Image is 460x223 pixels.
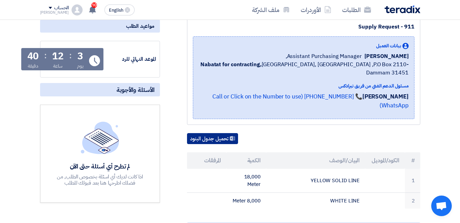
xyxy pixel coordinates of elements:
[405,169,420,193] td: 1
[226,192,266,209] td: 8,000 Meter
[385,5,420,13] img: Teradix logo
[266,192,365,209] td: WHITE LINE
[376,42,401,49] span: بيانات العميل
[50,162,150,170] div: لم تطرح أي أسئلة حتى الآن
[364,52,409,60] span: [PERSON_NAME]
[199,82,409,90] div: مسئول الدعم الفني من فريق تيرادكس
[28,62,38,70] div: دقيقة
[91,2,97,8] span: 10
[187,133,238,144] button: تحميل جدول البنود
[226,152,266,169] th: الكمية
[247,2,295,18] a: ملف الشركة
[72,4,83,15] img: profile_test.png
[52,51,64,61] div: 12
[212,92,409,110] a: 📞 [PHONE_NUMBER] (Call or Click on the Number to use WhatsApp)
[405,192,420,209] td: 2
[50,174,150,186] div: اذا كانت لديك أي اسئلة بخصوص الطلب, من فضلك اطرحها هنا بعد قبولك للطلب
[81,121,119,154] img: empty_state_list.svg
[193,23,414,31] div: Supply Request - 911
[266,169,365,193] td: YELLOW SOLID LINE
[266,152,365,169] th: البيان/الوصف
[365,152,405,169] th: الكود/الموديل
[295,2,337,18] a: الأوردرات
[116,86,154,94] span: الأسئلة والأجوبة
[337,2,376,18] a: الطلبات
[40,11,69,14] div: [PERSON_NAME]
[77,62,84,70] div: يوم
[431,196,452,216] a: Open chat
[77,51,83,61] div: 3
[54,5,69,11] div: الحساب
[200,60,262,69] b: Nabatat for contracting,
[44,49,47,62] div: :
[40,20,160,33] div: مواعيد الطلب
[53,62,63,70] div: ساعة
[69,49,72,62] div: :
[286,52,362,60] span: Assistant Purchasing Manager,
[104,4,135,15] button: English
[187,152,227,169] th: المرفقات
[362,92,409,101] strong: [PERSON_NAME]
[405,152,420,169] th: #
[105,55,156,63] div: الموعد النهائي للرد
[109,8,123,13] span: English
[226,169,266,193] td: 18,000 Meter
[199,60,409,77] span: [GEOGRAPHIC_DATA], [GEOGRAPHIC_DATA] ,P.O Box 2110- Dammam 31451
[27,51,39,61] div: 40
